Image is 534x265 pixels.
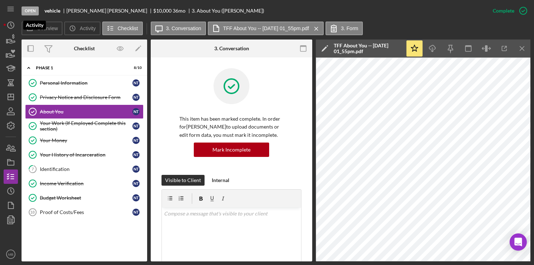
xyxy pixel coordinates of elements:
div: Proof of Costs/Fees [40,209,132,215]
div: Mark Incomplete [212,143,250,157]
div: Your Money [40,138,132,143]
button: TFF About You -- [DATE] 01_55pm.pdf [208,22,324,35]
button: Overview [22,22,62,35]
div: Visible to Client [165,175,201,186]
button: Checklist [102,22,143,35]
button: 3. Form [325,22,363,35]
div: Your Work (If Employed Complete this section) [40,120,132,132]
button: Activity [64,22,100,35]
div: N T [132,194,140,201]
div: Privacy Notice and Disclosure Form [40,94,132,100]
div: [PERSON_NAME] [PERSON_NAME] [66,8,153,14]
div: Personal Information [40,80,132,86]
a: Income VerificationNT [25,176,144,191]
tspan: 10 [30,210,34,214]
label: 3. Conversation [166,25,201,31]
div: N T [132,122,140,130]
span: $10,000 [153,8,172,14]
div: Phase 1 [36,66,124,70]
a: Your MoneyNT [25,133,144,148]
a: Personal InformationNT [25,76,144,90]
div: Checklist [74,46,95,51]
div: Your History of Incarceration [40,152,132,158]
a: 10Proof of Costs/FeesNT [25,205,144,219]
label: Checklist [118,25,138,31]
div: Complete [493,4,514,18]
div: Open [22,6,39,15]
tspan: 7 [32,167,34,171]
button: MB [4,247,18,261]
label: TFF About You -- [DATE] 01_55pm.pdf [223,25,309,31]
div: N T [132,180,140,187]
div: Open Intercom Messenger [510,233,527,251]
button: 3. Conversation [151,22,206,35]
a: Privacy Notice and Disclosure FormNT [25,90,144,104]
div: Budget Worksheet [40,195,132,201]
div: N T [132,166,140,173]
label: 3. Form [341,25,358,31]
div: N T [132,209,140,216]
div: N T [132,79,140,87]
div: 36 mo [173,8,186,14]
div: Income Verification [40,181,132,186]
text: MB [8,252,13,256]
a: Your History of IncarcerationNT [25,148,144,162]
div: About You [40,109,132,115]
div: TFF About You -- [DATE] 01_55pm.pdf [334,43,402,54]
a: Your Work (If Employed Complete this section)NT [25,119,144,133]
label: Overview [37,25,58,31]
b: vehicle [44,8,60,14]
div: 8 / 10 [129,66,142,70]
p: This item has been marked complete. In order for [PERSON_NAME] to upload documents or edit form d... [179,115,284,139]
div: N T [132,94,140,101]
button: Visible to Client [161,175,205,186]
button: Internal [208,175,233,186]
div: N T [132,151,140,158]
div: N T [132,108,140,115]
label: Activity [80,25,95,31]
div: 3. About You ([PERSON_NAME]) [192,8,264,14]
div: 3. Conversation [214,46,249,51]
div: N T [132,137,140,144]
a: About YouNT [25,104,144,119]
button: Mark Incomplete [194,143,269,157]
button: Complete [486,4,530,18]
a: Budget WorksheetNT [25,191,144,205]
div: Internal [212,175,229,186]
a: 7IdentificationNT [25,162,144,176]
div: Identification [40,166,132,172]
